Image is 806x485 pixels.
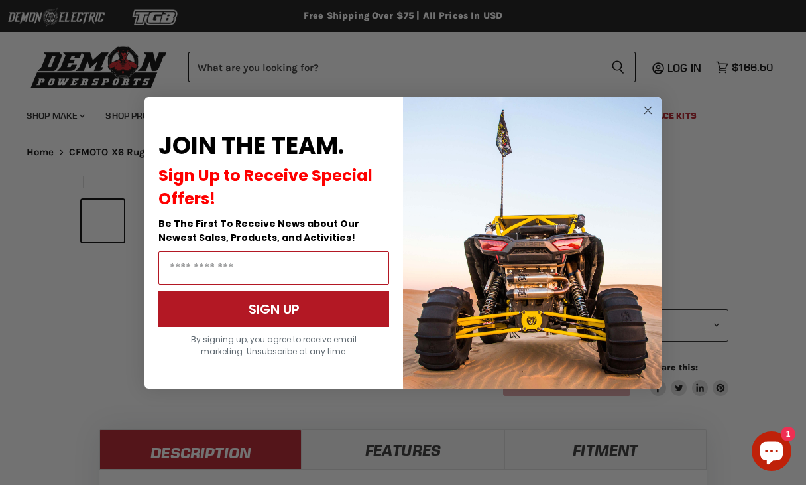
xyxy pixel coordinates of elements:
inbox-online-store-chat: Shopify online store chat [748,431,795,474]
span: By signing up, you agree to receive email marketing. Unsubscribe at any time. [191,334,357,357]
img: a9095488-b6e7-41ba-879d-588abfab540b.jpeg [403,97,662,389]
button: SIGN UP [158,291,389,327]
span: Sign Up to Receive Special Offers! [158,165,373,210]
input: Email Address [158,251,389,285]
span: JOIN THE TEAM. [158,129,344,163]
button: Close dialog [640,102,656,119]
span: Be The First To Receive News about Our Newest Sales, Products, and Activities! [158,217,359,244]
